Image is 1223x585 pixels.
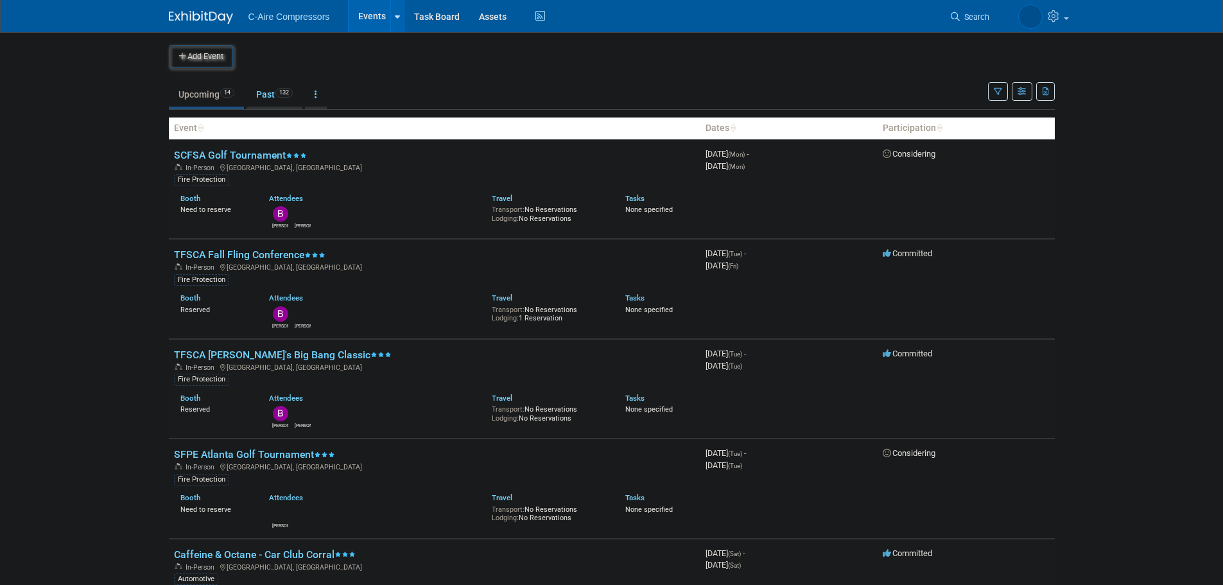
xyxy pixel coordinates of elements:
div: No Reservations 1 Reservation [492,303,606,323]
img: In-Person Event [175,363,182,370]
a: Sort by Participation Type [936,123,942,133]
th: Dates [700,118,878,139]
span: Considering [883,448,935,458]
div: Need to reserve [180,503,250,514]
a: Attendees [269,394,303,403]
div: Fire Protection [174,374,229,385]
span: Committed [883,548,932,558]
a: Tasks [625,194,645,203]
img: In-Person Event [175,263,182,270]
span: 132 [275,88,293,98]
span: (Sat) [728,562,741,569]
span: [DATE] [706,448,746,458]
a: Sort by Start Date [729,123,736,133]
span: In-Person [186,363,218,372]
span: Transport: [492,405,525,414]
a: TFSCA [PERSON_NAME]'s Big Bang Classic [174,349,392,361]
span: [DATE] [706,548,745,558]
span: 14 [220,88,234,98]
span: [DATE] [706,361,742,371]
div: Bryan Staszak [272,421,288,429]
a: SCFSA Golf Tournament [174,149,307,161]
img: Travis Wieser [1018,4,1043,29]
div: [GEOGRAPHIC_DATA], [GEOGRAPHIC_DATA] [174,261,695,272]
span: Committed [883,249,932,258]
a: Sort by Event Name [197,123,204,133]
div: [GEOGRAPHIC_DATA], [GEOGRAPHIC_DATA] [174,162,695,172]
img: Travis Wieser [295,306,311,322]
span: Lodging: [492,214,519,223]
span: Lodging: [492,314,519,322]
div: Fire Protection [174,174,229,186]
div: Automotive [174,573,218,585]
div: No Reservations No Reservations [492,503,606,523]
span: - [744,349,746,358]
span: (Tue) [728,351,742,358]
a: Past132 [247,82,302,107]
a: Tasks [625,493,645,502]
span: None specified [625,306,673,314]
div: Travis Wieser [272,521,288,529]
span: (Tue) [728,363,742,370]
span: (Tue) [728,450,742,457]
img: In-Person Event [175,463,182,469]
a: SFPE Atlanta Golf Tournament [174,448,335,460]
span: None specified [625,405,673,414]
span: [DATE] [706,460,742,470]
span: [DATE] [706,349,746,358]
th: Participation [878,118,1055,139]
div: Bryan Staszak [272,322,288,329]
div: [GEOGRAPHIC_DATA], [GEOGRAPHIC_DATA] [174,561,695,572]
div: Reserved [180,303,250,315]
img: Bryan Staszak [273,406,288,421]
div: [GEOGRAPHIC_DATA], [GEOGRAPHIC_DATA] [174,461,695,471]
span: (Fri) [728,263,738,270]
a: Travel [492,194,512,203]
div: Travis Wieser [295,322,311,329]
img: Bryan Staszak [273,306,288,322]
img: ExhibitDay [169,11,233,24]
a: Attendees [269,293,303,302]
span: [DATE] [706,249,746,258]
span: Lodging: [492,414,519,423]
div: Reserved [180,403,250,414]
div: No Reservations No Reservations [492,203,606,223]
a: Travel [492,293,512,302]
div: Bryan Staszak [272,222,288,229]
a: Tasks [625,293,645,302]
span: - [747,149,749,159]
span: Search [960,12,989,22]
a: Travel [492,493,512,502]
a: Booth [180,493,200,502]
img: Bryan Staszak [273,206,288,222]
img: Travis Wieser [295,206,311,222]
img: Travis Wieser [273,506,288,521]
a: Upcoming14 [169,82,244,107]
span: None specified [625,205,673,214]
span: Lodging: [492,514,519,522]
span: - [744,448,746,458]
span: - [743,548,745,558]
a: Booth [180,194,200,203]
span: (Mon) [728,151,745,158]
th: Event [169,118,700,139]
div: No Reservations No Reservations [492,403,606,423]
img: In-Person Event [175,563,182,570]
a: TFSCA Fall Fling Conference [174,249,325,261]
img: Travis Wieser [295,406,311,421]
span: Considering [883,149,935,159]
span: Transport: [492,205,525,214]
span: Committed [883,349,932,358]
span: In-Person [186,563,218,572]
div: Need to reserve [180,203,250,214]
div: Fire Protection [174,274,229,286]
span: [DATE] [706,161,745,171]
span: In-Person [186,164,218,172]
span: In-Person [186,263,218,272]
a: Attendees [269,493,303,502]
span: (Tue) [728,250,742,258]
span: None specified [625,505,673,514]
span: C-Aire Compressors [248,12,330,22]
span: (Sat) [728,550,741,557]
a: Booth [180,293,200,302]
